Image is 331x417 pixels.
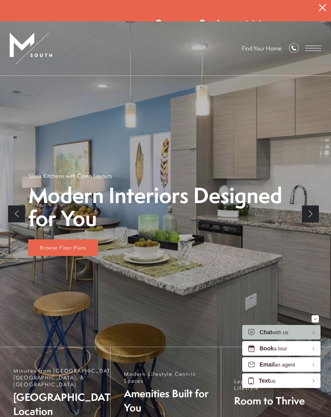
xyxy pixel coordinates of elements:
[28,172,112,180] p: Sleek Kitchens with Open Layouts
[28,184,303,230] p: Modern Interiors Designed for You
[305,46,321,51] button: Open Menu
[28,239,98,256] a: Browse Floor Plans
[40,244,86,251] span: Browse Floor Plans
[242,44,282,52] a: Find Your Home
[234,378,323,392] span: Layouts Perfect For Every Lifestyle
[124,386,213,415] span: Amenities Built for You
[289,43,299,54] a: Call Us at 813-570-8014
[8,205,25,222] a: Previous
[124,371,213,384] span: Modern Lifestyle Centric Spaces
[13,367,120,388] span: Minutes from [GEOGRAPHIC_DATA], [GEOGRAPHIC_DATA], & [GEOGRAPHIC_DATA]
[155,16,313,48] div: Summer Savings at M [GEOGRAPHIC_DATA]
[10,33,52,65] img: MSouth
[234,394,323,408] span: Room to Thrive
[302,205,319,222] a: Next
